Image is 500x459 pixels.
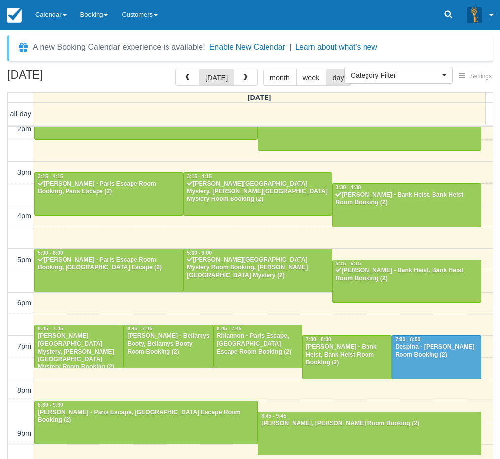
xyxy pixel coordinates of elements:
a: 5:15 - 6:15[PERSON_NAME] - Bank Heist, Bank Heist Room Booking (2) [332,260,481,303]
button: Enable New Calendar [209,42,285,52]
div: [PERSON_NAME] - Bank Heist, Bank Heist Room Booking (2) [305,343,389,367]
a: 3:30 - 4:30[PERSON_NAME] - Bank Heist, Bank Heist Room Booking (2) [332,183,481,227]
div: [PERSON_NAME][GEOGRAPHIC_DATA] Mystery, [PERSON_NAME][GEOGRAPHIC_DATA] Mystery Room Booking (2) [37,332,121,371]
button: day [326,69,351,86]
div: Despina - [PERSON_NAME] Room Booking (2) [395,343,478,359]
button: month [263,69,297,86]
a: 6:45 - 7:45[PERSON_NAME][GEOGRAPHIC_DATA] Mystery, [PERSON_NAME][GEOGRAPHIC_DATA] Mystery Room Bo... [34,325,124,368]
span: 8:30 - 9:30 [38,402,63,408]
div: [PERSON_NAME] - Bank Heist, Bank Heist Room Booking (2) [335,191,478,207]
a: 6:45 - 7:45[PERSON_NAME] - Bellamys Booty, Bellamys Booty Room Booking (2) [124,325,213,368]
a: 3:15 - 4:15[PERSON_NAME][GEOGRAPHIC_DATA] Mystery, [PERSON_NAME][GEOGRAPHIC_DATA] Mystery Room Bo... [183,172,332,216]
span: 6:45 - 7:45 [217,326,242,331]
div: [PERSON_NAME] - Paris Escape, [GEOGRAPHIC_DATA] Escape Room Booking (2) [37,409,255,425]
span: 5:15 - 6:15 [335,261,361,266]
a: 6:45 - 7:45Rhiannon - Paris Escape, [GEOGRAPHIC_DATA] Escape Room Booking (2) [213,325,302,368]
span: Category Filter [351,70,440,80]
span: 6:45 - 7:45 [38,326,63,331]
img: A3 [467,7,482,23]
span: 2pm [17,125,31,132]
div: [PERSON_NAME] - Paris Escape Room Booking, Paris Escape (2) [37,180,180,196]
span: 6pm [17,299,31,307]
span: 3:15 - 4:15 [38,174,63,179]
button: [DATE] [199,69,234,86]
span: 5pm [17,256,31,263]
span: [DATE] [248,94,271,101]
div: [PERSON_NAME] - Bank Heist, Bank Heist Room Booking (2) [335,267,478,283]
span: 9pm [17,429,31,437]
a: 3:15 - 4:15[PERSON_NAME] - Paris Escape Room Booking, Paris Escape (2) [34,172,183,216]
span: 3:15 - 4:15 [187,174,212,179]
span: 7:00 - 8:00 [306,337,331,342]
div: A new Booking Calendar experience is available! [33,41,205,53]
span: 7pm [17,342,31,350]
a: 5:00 - 6:00[PERSON_NAME][GEOGRAPHIC_DATA] Mystery Room Booking, [PERSON_NAME][GEOGRAPHIC_DATA] My... [183,249,332,292]
div: [PERSON_NAME][GEOGRAPHIC_DATA] Mystery, [PERSON_NAME][GEOGRAPHIC_DATA] Mystery Room Booking (2) [186,180,329,204]
button: week [296,69,327,86]
div: Rhiannon - Paris Escape, [GEOGRAPHIC_DATA] Escape Room Booking (2) [216,332,300,356]
a: 8:30 - 9:30[PERSON_NAME] - Paris Escape, [GEOGRAPHIC_DATA] Escape Room Booking (2) [34,401,258,444]
a: 8:45 - 9:45[PERSON_NAME], [PERSON_NAME] Room Booking (2) [258,412,481,455]
div: [PERSON_NAME][GEOGRAPHIC_DATA] Mystery Room Booking, [PERSON_NAME][GEOGRAPHIC_DATA] Mystery (2) [186,256,329,280]
a: Learn about what's new [295,43,377,51]
img: checkfront-main-nav-mini-logo.png [7,8,22,23]
span: | [289,43,291,51]
div: [PERSON_NAME] - Bellamys Booty, Bellamys Booty Room Booking (2) [127,332,210,356]
span: 6:45 - 7:45 [127,326,152,331]
div: [PERSON_NAME], [PERSON_NAME] Room Booking (2) [261,420,478,427]
div: [PERSON_NAME] - Paris Escape Room Booking, [GEOGRAPHIC_DATA] Escape (2) [37,256,180,272]
span: Settings [470,73,492,80]
span: 8pm [17,386,31,394]
span: 8:45 - 9:45 [261,413,286,419]
button: Category Filter [344,67,453,84]
a: 7:00 - 8:00Despina - [PERSON_NAME] Room Booking (2) [392,335,481,379]
span: 3pm [17,168,31,176]
h2: [DATE] [7,69,132,87]
span: all-day [10,110,31,118]
span: 5:00 - 6:00 [187,250,212,256]
a: 5:00 - 6:00[PERSON_NAME] - Paris Escape Room Booking, [GEOGRAPHIC_DATA] Escape (2) [34,249,183,292]
button: Settings [453,69,498,84]
a: 7:00 - 8:00[PERSON_NAME] - Bank Heist, Bank Heist Room Booking (2) [302,335,392,379]
span: 5:00 - 6:00 [38,250,63,256]
span: 3:30 - 4:30 [335,185,361,190]
span: 4pm [17,212,31,220]
span: 7:00 - 8:00 [395,337,420,342]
